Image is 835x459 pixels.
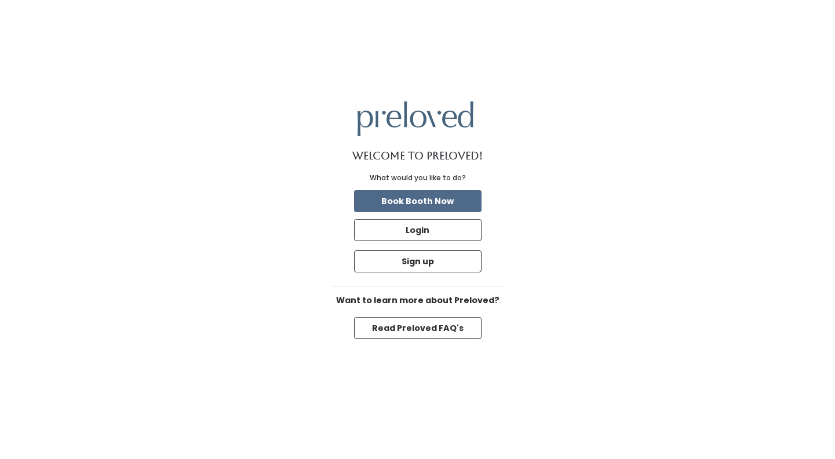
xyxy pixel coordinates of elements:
a: Login [352,217,484,243]
div: What would you like to do? [370,173,466,183]
button: Read Preloved FAQ's [354,317,482,339]
button: Login [354,219,482,241]
img: preloved logo [358,101,473,136]
a: Sign up [352,248,484,275]
h6: Want to learn more about Preloved? [331,296,505,305]
button: Sign up [354,250,482,272]
button: Book Booth Now [354,190,482,212]
h1: Welcome to Preloved! [352,150,483,162]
